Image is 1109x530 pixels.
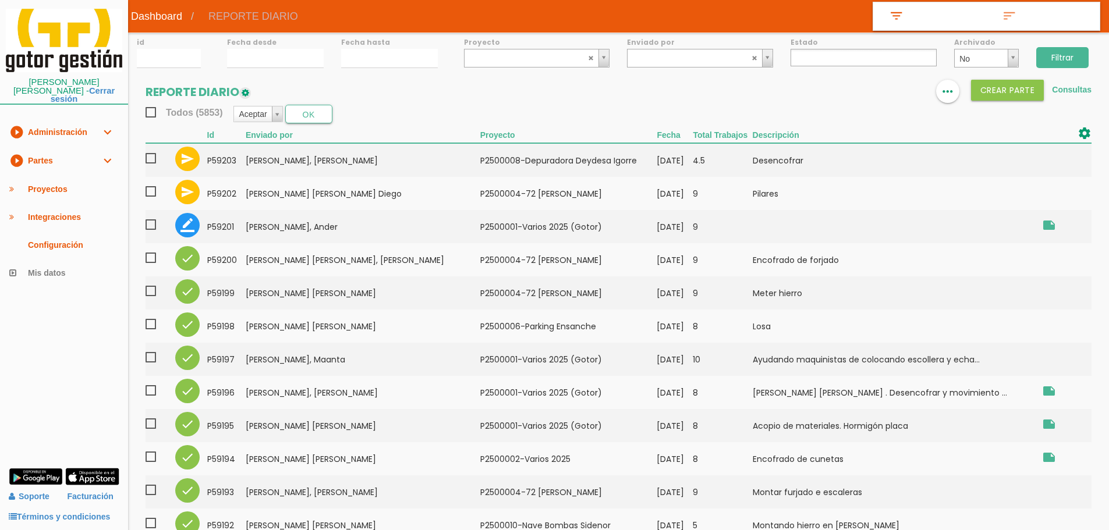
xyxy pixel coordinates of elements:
a: Crear PARTE [971,85,1044,94]
td: [PERSON_NAME], Maanta [246,343,480,376]
a: Consultas [1052,85,1092,94]
td: Meter hierro [753,276,1036,310]
td: 59195 [207,409,246,442]
td: [DATE] [657,409,693,442]
i: play_circle_filled [9,118,23,146]
td: [DATE] [657,442,693,475]
td: P2500008-Depuradora Deydesa Igorre [480,143,657,177]
td: 59202 [207,177,246,210]
a: sort [986,2,1100,30]
label: Fecha hasta [341,37,438,47]
span: REPORTE DIARIO [200,2,307,31]
button: OK [285,105,332,123]
i: play_circle_filled [9,147,23,175]
td: 9 [693,276,752,310]
i: send [180,152,194,166]
td: 8 [693,376,752,409]
td: 9 [693,243,752,276]
td: 59196 [207,376,246,409]
img: edit-1.png [239,87,251,99]
td: [DATE] [657,143,693,177]
a: filter_list [873,2,987,30]
td: Desencofrar [753,143,1036,177]
a: Soporte [9,492,49,501]
td: 4.5 [693,143,752,177]
i: expand_more [100,118,114,146]
i: filter_list [887,9,906,24]
td: 8 [693,442,752,475]
i: check [180,351,194,365]
h2: REPORTE DIARIO [146,86,251,98]
td: [DATE] [657,310,693,343]
i: check [180,450,194,464]
td: 59193 [207,475,246,508]
i: check [180,417,194,431]
td: Pilares [753,177,1036,210]
a: Cerrar sesión [51,86,115,104]
span: Todos (5853) [146,105,223,120]
td: 9 [693,177,752,210]
label: Enviado por [627,37,773,47]
a: Aceptar [234,106,282,122]
i: check [180,384,194,398]
th: Id [207,126,246,143]
label: Archivado [954,37,1018,47]
td: 8 [693,310,752,343]
td: [PERSON_NAME] [PERSON_NAME] [246,276,480,310]
i: send [180,185,194,199]
th: Descripción [753,126,1036,143]
label: id [137,37,201,47]
td: [PERSON_NAME] [PERSON_NAME] . Desencofrar y movimiento ... [753,376,1036,409]
td: P2500002-Varios 2025 [480,442,657,475]
i: border_color [180,218,194,232]
img: app-store.png [65,468,119,485]
td: [DATE] [657,343,693,376]
td: 59197 [207,343,246,376]
td: [PERSON_NAME] [PERSON_NAME] [246,310,480,343]
td: [DATE] [657,243,693,276]
td: [PERSON_NAME] [PERSON_NAME], [PERSON_NAME] [246,243,480,276]
button: Crear PARTE [971,80,1044,101]
i: check [180,251,194,265]
td: 59198 [207,310,246,343]
td: P2500004-72 [PERSON_NAME] [480,177,657,210]
a: No [954,49,1018,67]
td: P2500004-72 [PERSON_NAME] [480,475,657,508]
td: P2500001-Varios 2025 (Gotor) [480,409,657,442]
td: 9 [693,475,752,508]
a: Términos y condiciones [9,512,110,521]
td: [PERSON_NAME], [PERSON_NAME] [246,143,480,177]
img: itcons-logo [6,9,122,72]
i: Aranguren [1042,384,1056,398]
td: 59194 [207,442,246,475]
td: [PERSON_NAME] [PERSON_NAME] [246,409,480,442]
td: 59201 [207,210,246,243]
td: 59200 [207,243,246,276]
td: P2500001-Varios 2025 (Gotor) [480,343,657,376]
i: Ormaiztegi [1042,450,1056,464]
td: 10 [693,343,752,376]
td: [DATE] [657,276,693,310]
td: 59199 [207,276,246,310]
td: Losa [753,310,1036,343]
th: Fecha [657,126,693,143]
td: [PERSON_NAME], [PERSON_NAME] [246,376,480,409]
i: check [180,318,194,332]
td: P2500004-72 [PERSON_NAME] [480,243,657,276]
td: Encofrado de forjado [753,243,1036,276]
td: Encofrado de cunetas [753,442,1036,475]
input: Filtrar [1036,47,1089,68]
td: [DATE] [657,475,693,508]
span: Aceptar [239,106,267,122]
label: Fecha desde [227,37,324,47]
i: Aranguren [1042,218,1056,232]
i: settings [1078,126,1092,140]
td: [DATE] [657,210,693,243]
td: [PERSON_NAME], Ander [246,210,480,243]
span: No [959,49,1002,68]
td: P2500004-72 [PERSON_NAME] [480,276,657,310]
th: Total Trabajos [693,126,752,143]
th: Enviado por [246,126,480,143]
td: P2500006-Parking Ensanche [480,310,657,343]
td: P2500001-Varios 2025 (Gotor) [480,210,657,243]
